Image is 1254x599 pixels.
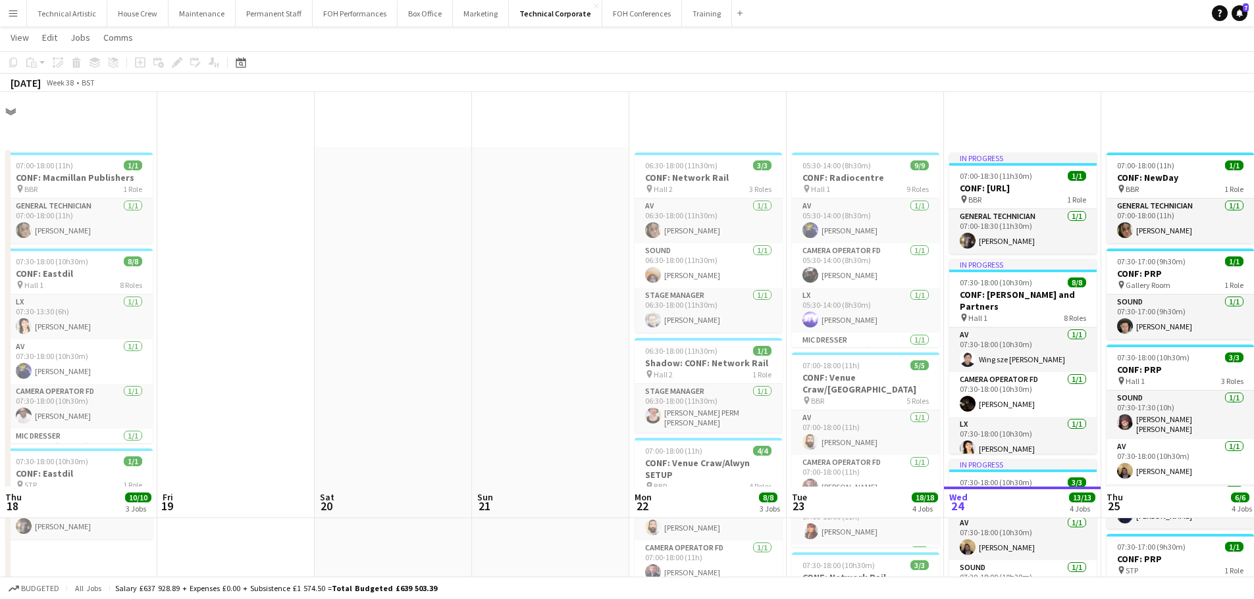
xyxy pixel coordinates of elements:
[802,160,871,170] span: 05:30-14:00 (8h30m)
[802,560,875,570] span: 07:30-18:00 (10h30m)
[906,396,929,406] span: 5 Roles
[947,498,968,514] span: 24
[1117,352,1189,362] span: 07:30-18:00 (10h30m)
[682,1,732,26] button: Training
[792,288,939,333] app-card-role: LX1/105:30-14:00 (8h30m)[PERSON_NAME]
[1107,295,1254,339] app-card-role: Sound1/107:30-17:00 (9h30m)[PERSON_NAME]
[1068,277,1086,287] span: 8/8
[320,491,334,503] span: Sat
[602,1,682,26] button: FOH Conferences
[1224,280,1243,290] span: 1 Role
[811,184,830,194] span: Hall 1
[70,32,90,43] span: Jobs
[236,1,313,26] button: Permanent Staff
[1064,313,1086,323] span: 8 Roles
[792,153,939,347] div: 05:30-14:00 (8h30m)9/9CONF: Radiocentre Hall 19 RolesAV1/105:30-14:00 (8h30m)[PERSON_NAME]Camera ...
[960,277,1032,287] span: 07:30-18:00 (10h30m)
[910,360,929,370] span: 5/5
[960,477,1032,487] span: 07:30-18:00 (10h30m)
[968,313,987,323] span: Hall 1
[1225,352,1243,362] span: 3/3
[1117,160,1174,170] span: 07:00-18:00 (11h)
[635,288,782,333] app-card-role: Stage Manager1/106:30-18:00 (11h30m)[PERSON_NAME]
[1107,268,1254,279] h3: CONF: PRP
[792,243,939,288] app-card-role: Camera Operator FD1/105:30-14:00 (8h30m)[PERSON_NAME]
[453,1,509,26] button: Marketing
[792,352,939,547] app-job-card: 07:00-18:00 (11h)5/5CONF: Venue Craw/[GEOGRAPHIC_DATA] BBR5 RolesAV1/107:00-18:00 (11h)[PERSON_NA...
[635,491,652,503] span: Mon
[910,160,929,170] span: 9/9
[635,338,782,433] div: 06:30-18:00 (11h30m)1/1Shadow: CONF: Network Rail Hall 21 RoleStage Manager1/106:30-18:00 (11h30m...
[910,560,929,570] span: 3/3
[802,360,860,370] span: 07:00-18:00 (11h)
[1107,439,1254,484] app-card-role: AV1/107:30-18:00 (10h30m)[PERSON_NAME]
[477,491,493,503] span: Sun
[1221,376,1243,386] span: 3 Roles
[163,491,173,503] span: Fri
[949,259,1097,270] div: In progress
[7,581,61,596] button: Budgeted
[1225,160,1243,170] span: 1/1
[1232,504,1252,514] div: 4 Jobs
[949,289,1097,312] h3: CONF: [PERSON_NAME] and Partners
[509,1,602,26] button: Technical Corporate
[169,1,236,26] button: Maintenance
[645,160,718,170] span: 06:30-18:00 (11h30m)
[792,544,939,593] app-card-role: Recording Engineer FD1/1
[949,372,1097,417] app-card-role: Camera Operator FD1/107:30-18:00 (10h30m)[PERSON_NAME]
[72,583,104,593] span: All jobs
[792,410,939,455] app-card-role: AV1/107:00-18:00 (11h)[PERSON_NAME]
[1107,199,1254,243] app-card-role: General Technician1/107:00-18:00 (11h)[PERSON_NAME]
[949,153,1097,163] div: In progress
[949,417,1097,462] app-card-role: LX1/107:30-18:00 (10h30m)[PERSON_NAME]
[27,1,107,26] button: Technical Artistic
[1107,364,1254,375] h3: CONF: PRP
[107,1,169,26] button: House Crew
[749,481,771,491] span: 4 Roles
[398,1,453,26] button: Box Office
[912,504,937,514] div: 4 Jobs
[11,76,41,89] div: [DATE]
[1068,477,1086,487] span: 3/3
[654,481,667,491] span: BBR
[1107,153,1254,243] app-job-card: 07:00-18:00 (11h)1/1CONF: NewDay BBR1 RoleGeneral Technician1/107:00-18:00 (11h)[PERSON_NAME]
[3,498,22,514] span: 18
[1232,5,1247,21] a: 7
[1126,376,1145,386] span: Hall 1
[1107,553,1254,565] h3: CONF: PRP
[124,160,142,170] span: 1/1
[5,448,153,539] app-job-card: 07:30-18:00 (10h30m)1/1CONF: Eastdil STP1 RoleGeneral Technician1/107:30-18:00 (10h30m)[PERSON_NAME]
[635,457,782,481] h3: CONF: Venue Craw/Alwyn SETUP
[1126,184,1139,194] span: BBR
[1107,484,1254,529] app-card-role: Stage Manager1/107:30-18:00 (10h30m)[PERSON_NAME]
[949,153,1097,254] div: In progress07:00-18:30 (11h30m)1/1CONF: [URL] BBR1 RoleGeneral Technician1/107:00-18:30 (11h30m)[...
[124,256,142,266] span: 8/8
[968,195,981,204] span: BBR
[1224,184,1243,194] span: 1 Role
[11,32,29,43] span: View
[949,209,1097,254] app-card-role: General Technician1/107:00-18:30 (11h30m)[PERSON_NAME]
[949,459,1097,469] div: In progress
[1069,492,1095,502] span: 13/13
[5,295,153,339] app-card-role: LX1/107:30-13:30 (6h)[PERSON_NAME]
[1225,256,1243,266] span: 1/1
[5,29,34,46] a: View
[125,492,151,502] span: 10/10
[5,491,22,503] span: Thu
[760,504,780,514] div: 3 Jobs
[753,346,771,356] span: 1/1
[1117,542,1186,552] span: 07:30-17:00 (9h30m)
[120,280,142,290] span: 8 Roles
[1107,172,1254,183] h3: CONF: NewDay
[811,396,824,406] span: BBR
[42,32,57,43] span: Edit
[5,199,153,243] app-card-role: General Technician1/107:00-18:00 (11h)[PERSON_NAME]
[792,491,807,503] span: Tue
[5,249,153,443] app-job-card: 07:30-18:00 (10h30m)8/8CONF: Eastdil Hall 18 RolesLX1/107:30-13:30 (6h)[PERSON_NAME]AV1/107:30-18...
[161,498,173,514] span: 19
[1107,249,1254,339] app-job-card: 07:30-17:00 (9h30m)1/1CONF: PRP Gallery Room1 RoleSound1/107:30-17:00 (9h30m)[PERSON_NAME]
[5,153,153,243] app-job-card: 07:00-18:00 (11h)1/1CONF: Macmillan Publishers BBR1 RoleGeneral Technician1/107:00-18:00 (11h)[PE...
[24,184,38,194] span: BBR
[1107,491,1123,503] span: Thu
